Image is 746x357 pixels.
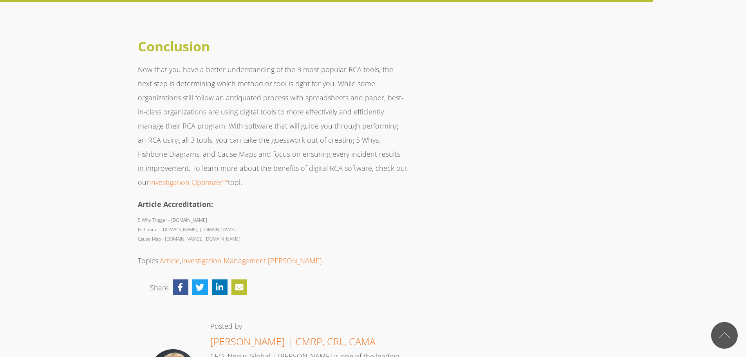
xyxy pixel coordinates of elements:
[268,256,322,265] a: [PERSON_NAME]
[149,178,228,187] a: Investigation Optimizer™
[138,37,210,55] strong: Conclusion
[138,199,213,209] strong: Article Accreditation:
[190,279,210,295] a: Share on Twitter
[171,279,190,295] a: Share on Facebook
[210,279,229,295] a: Share on Linkedin
[138,254,407,268] p: Topics: , ,
[229,279,249,295] a: Share via Email
[138,216,407,244] p: 5 Why Trigger - [DOMAIN_NAME] Fishbone - [DOMAIN_NAME]; [DOMAIN_NAME] Cause Map - [DOMAIN_NAME], ...
[138,62,407,189] p: Now that you have a better understanding of the 3 most popular RCA tools, the next step is determ...
[210,335,376,348] a: [PERSON_NAME] | CMRP, CRL, CAMA
[181,256,266,265] a: Investigation Management
[150,277,171,296] li: Share
[160,256,180,265] a: Article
